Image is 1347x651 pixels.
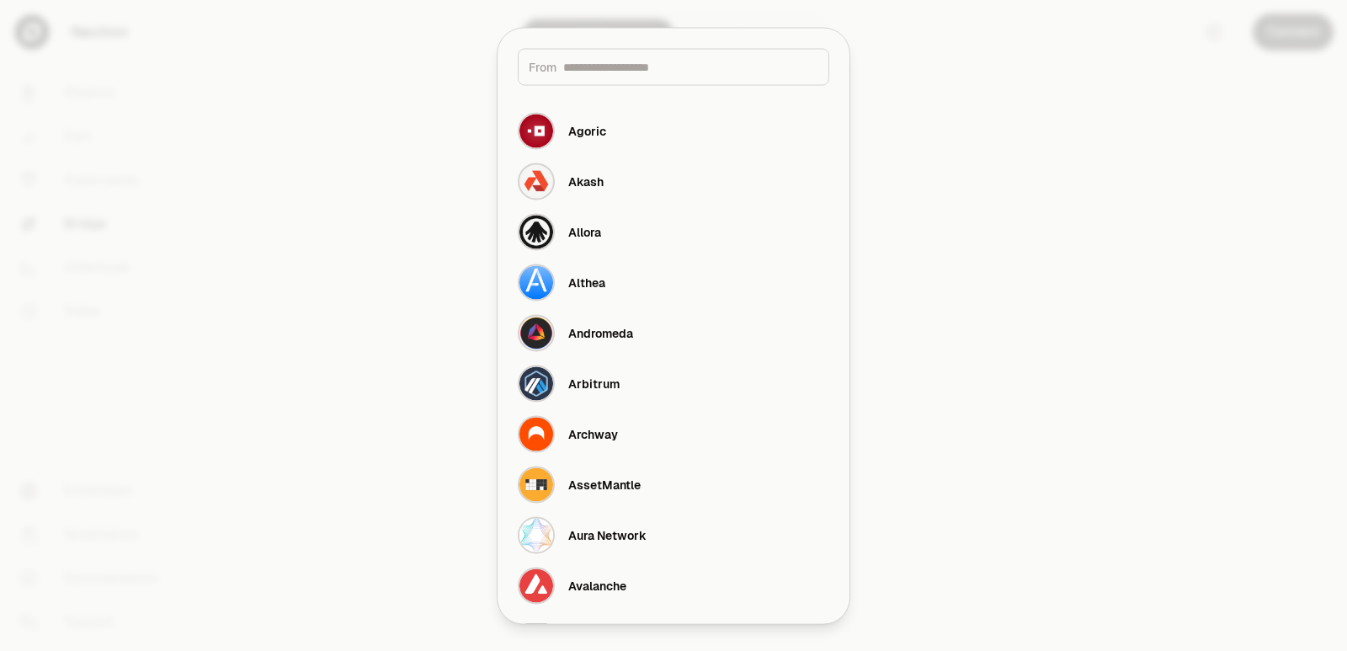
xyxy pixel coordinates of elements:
div: Allora [568,223,601,240]
button: Akash LogoAkash [508,156,839,206]
img: Aura Network Logo [519,518,553,552]
button: Arbitrum LogoArbitrum [508,358,839,408]
div: AssetMantle [568,476,641,493]
button: Althea LogoAlthea [508,257,839,307]
img: Andromeda Logo [519,316,553,350]
img: Avalanche Logo [519,568,553,602]
div: Avalanche [568,577,626,594]
img: Agoric Logo [519,114,553,147]
img: Althea Logo [519,265,553,299]
img: Archway Logo [519,417,553,451]
button: Avalanche LogoAvalanche [508,560,839,611]
div: Archway [568,425,618,442]
div: Althea [568,274,605,291]
div: Akash [568,173,604,189]
div: Aura Network [568,526,647,543]
button: AssetMantle LogoAssetMantle [508,459,839,510]
button: Agoric LogoAgoric [508,105,839,156]
div: Agoric [568,122,606,139]
button: Andromeda LogoAndromeda [508,307,839,358]
img: Allora Logo [519,215,553,248]
img: Akash Logo [519,164,553,198]
img: Arbitrum Logo [519,366,553,400]
div: Arbitrum [568,375,620,392]
button: Aura Network LogoAura Network [508,510,839,560]
span: From [529,58,556,75]
button: Allora LogoAllora [508,206,839,257]
div: Andromeda [568,324,633,341]
button: Archway LogoArchway [508,408,839,459]
img: AssetMantle Logo [519,467,553,501]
